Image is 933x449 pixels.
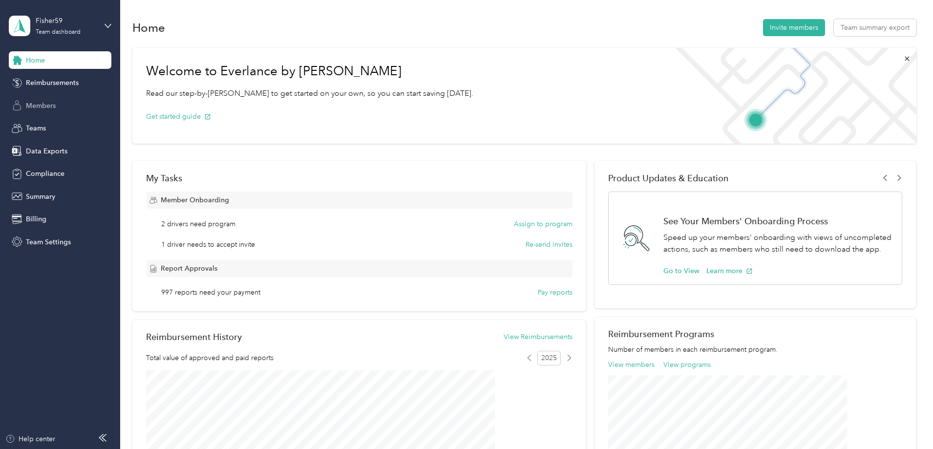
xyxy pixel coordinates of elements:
h1: Welcome to Everlance by [PERSON_NAME] [146,64,473,79]
span: Members [26,101,56,111]
button: View Reimbursements [504,332,573,342]
button: Pay reports [538,287,573,298]
span: Teams [26,123,46,133]
span: Total value of approved and paid reports [146,353,274,363]
span: Product Updates & Education [608,173,729,183]
span: Team Settings [26,237,71,247]
div: Team dashboard [36,29,81,35]
iframe: Everlance-gr Chat Button Frame [878,394,933,449]
img: Welcome to everlance [665,48,916,144]
button: Re-send invites [526,239,573,250]
span: Member Onboarding [161,195,229,205]
span: 2025 [537,351,561,365]
span: Billing [26,214,46,224]
button: View programs [663,360,711,370]
span: Report Approvals [161,263,217,274]
span: 997 reports need your payment [161,287,260,298]
button: Help center [5,434,55,444]
div: My Tasks [146,173,573,183]
p: Read our step-by-[PERSON_NAME] to get started on your own, so you can start saving [DATE]. [146,87,473,100]
span: Home [26,55,45,65]
p: Speed up your members' onboarding with views of uncompleted actions, such as members who still ne... [663,232,891,256]
button: Learn more [706,266,753,276]
p: Number of members in each reimbursement program. [608,344,902,355]
span: 1 driver needs to accept invite [161,239,255,250]
button: Go to View [663,266,700,276]
span: 2 drivers need program [161,219,235,229]
h1: See Your Members' Onboarding Process [663,216,891,226]
span: Reimbursements [26,78,79,88]
button: View members [608,360,655,370]
button: Assign to program [514,219,573,229]
div: Fisher59 [36,16,97,26]
span: Data Exports [26,146,67,156]
span: Compliance [26,169,64,179]
span: Summary [26,192,55,202]
h2: Reimbursement Programs [608,329,902,339]
button: Get started guide [146,111,211,122]
button: Team summary export [834,19,916,36]
h1: Home [132,22,165,33]
h2: Reimbursement History [146,332,242,342]
button: Invite members [763,19,825,36]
